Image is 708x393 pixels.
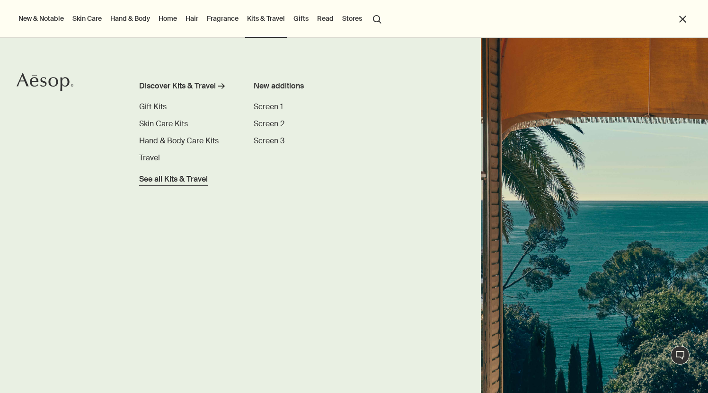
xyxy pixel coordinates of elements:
[139,135,219,147] a: Hand & Body Care Kits
[139,118,188,130] a: Skin Care Kits
[139,174,208,185] span: See all Kits & Travel
[254,102,283,112] span: Screen 1
[254,136,284,146] span: Screen 3
[340,12,364,25] button: Stores
[139,101,167,113] a: Gift Kits
[315,12,336,25] a: Read
[139,102,167,112] span: Gift Kits
[254,118,284,130] a: Screen 2
[17,73,73,94] a: Aesop
[108,12,152,25] a: Hand & Body
[254,135,284,147] a: Screen 3
[157,12,179,25] a: Home
[139,152,160,164] a: Travel
[677,14,688,25] button: Close the Menu
[481,38,708,393] img: Ocean scenery viewed from open shutter windows.
[254,80,367,92] div: New additions
[17,12,66,25] button: New & Notable
[17,73,73,92] svg: Aesop
[139,153,160,163] span: Travel
[671,346,690,365] button: Live Assistance
[139,136,219,146] span: Hand & Body Care Kits
[369,9,386,27] button: Open search
[254,101,283,113] a: Screen 1
[245,12,287,25] a: Kits & Travel
[139,119,188,129] span: Skin Care Kits
[292,12,310,25] a: Gifts
[139,170,208,185] a: See all Kits & Travel
[71,12,104,25] a: Skin Care
[184,12,200,25] a: Hair
[205,12,240,25] a: Fragrance
[254,119,284,129] span: Screen 2
[139,80,216,92] div: Discover Kits & Travel
[139,80,232,96] a: Discover Kits & Travel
